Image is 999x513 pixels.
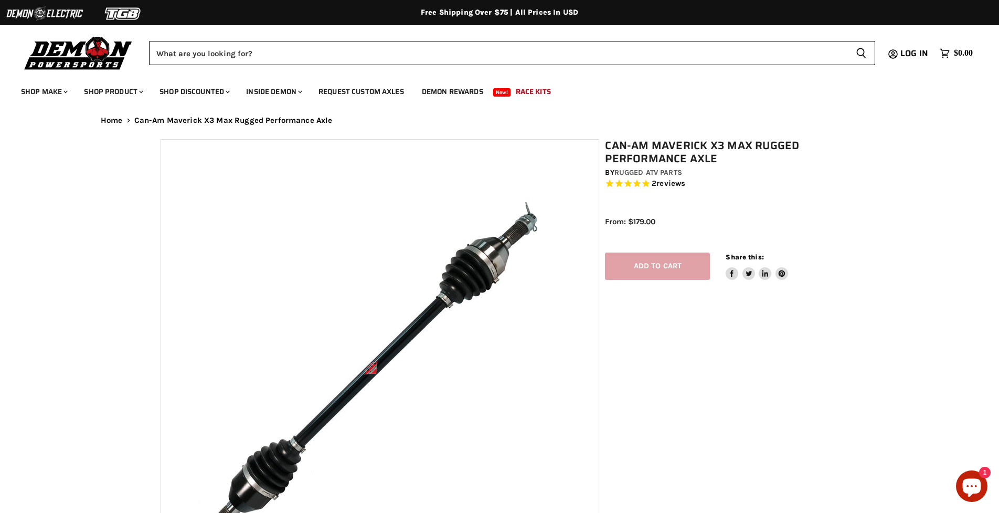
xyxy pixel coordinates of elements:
span: Can-Am Maverick X3 Max Rugged Performance Axle [134,116,333,125]
div: by [605,167,844,179]
a: Shop Product [76,81,150,102]
a: Shop Make [13,81,74,102]
span: $0.00 [954,48,973,58]
input: Search [149,41,847,65]
a: Rugged ATV Parts [614,168,682,177]
aside: Share this: [726,253,788,280]
a: Race Kits [508,81,559,102]
button: Search [847,41,875,65]
h1: Can-Am Maverick X3 Max Rugged Performance Axle [605,139,844,165]
nav: Breadcrumbs [80,116,919,125]
inbox-online-store-chat: Shopify online store chat [953,470,991,505]
img: Demon Electric Logo 2 [5,4,84,24]
span: From: $179.00 [605,217,655,226]
a: Demon Rewards [414,81,491,102]
ul: Main menu [13,77,970,102]
a: Home [101,116,123,125]
span: Log in [900,47,928,60]
span: 2 reviews [652,179,685,189]
a: Shop Discounted [152,81,236,102]
span: Rated 5.0 out of 5 stars 2 reviews [605,179,844,190]
a: Log in [896,49,934,58]
div: Free Shipping Over $75 | All Prices In USD [80,8,919,17]
form: Product [149,41,875,65]
a: Inside Demon [238,81,309,102]
span: reviews [656,179,685,189]
a: $0.00 [934,46,978,61]
img: TGB Logo 2 [84,4,163,24]
span: New! [493,88,511,97]
img: Demon Powersports [21,34,136,71]
a: Request Custom Axles [311,81,412,102]
span: Share this: [726,253,763,261]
